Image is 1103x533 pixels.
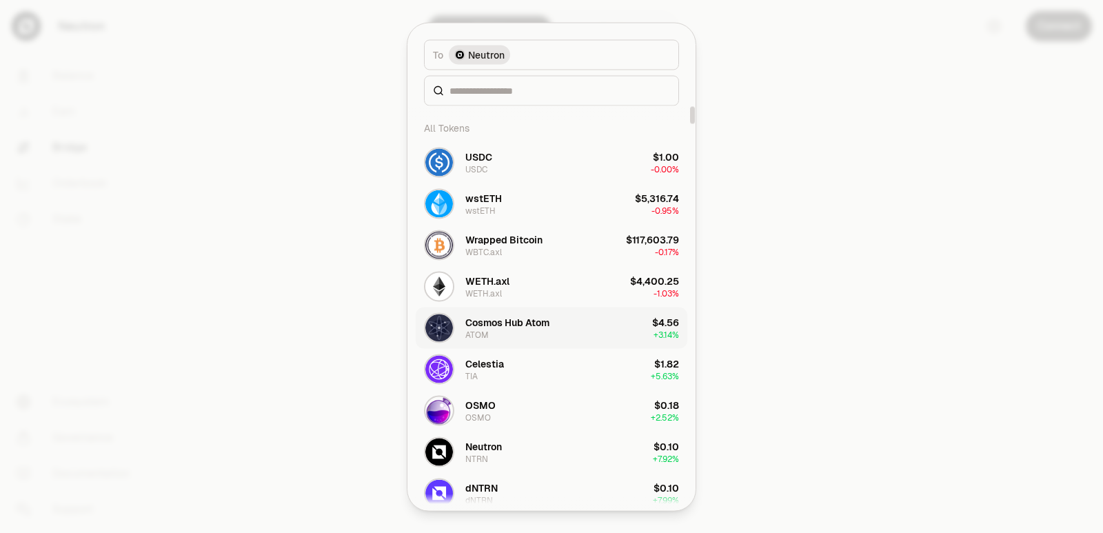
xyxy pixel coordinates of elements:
[465,288,502,299] div: WETH.axl
[465,163,487,174] div: USDC
[653,453,679,464] span: + 7.92%
[654,439,679,453] div: $0.10
[465,205,496,216] div: wstETH
[654,398,679,412] div: $0.18
[465,398,496,412] div: OSMO
[425,396,453,424] img: OSMO Logo
[630,274,679,288] div: $4,400.25
[652,315,679,329] div: $4.56
[468,48,505,61] span: Neutron
[465,150,492,163] div: USDC
[416,472,687,514] button: dNTRN LogodNTRNdNTRN$0.10+7.99%
[635,191,679,205] div: $5,316.74
[465,329,489,340] div: ATOM
[651,205,679,216] span: -0.95%
[626,232,679,246] div: $117,603.79
[651,163,679,174] span: -0.00%
[416,265,687,307] button: WETH.axl LogoWETH.axlWETH.axl$4,400.25-1.03%
[425,190,453,217] img: wstETH Logo
[416,431,687,472] button: NTRN LogoNeutronNTRN$0.10+7.92%
[454,49,465,60] img: Neutron Logo
[654,288,679,299] span: -1.03%
[653,494,679,505] span: + 7.99%
[433,48,443,61] span: To
[416,348,687,390] button: TIA LogoCelestiaTIA$1.82+5.63%
[465,191,502,205] div: wstETH
[425,479,453,507] img: dNTRN Logo
[416,224,687,265] button: WBTC.axl LogoWrapped BitcoinWBTC.axl$117,603.79-0.17%
[465,232,543,246] div: Wrapped Bitcoin
[654,356,679,370] div: $1.82
[653,150,679,163] div: $1.00
[465,453,488,464] div: NTRN
[655,246,679,257] span: -0.17%
[425,231,453,259] img: WBTC.axl Logo
[416,141,687,183] button: USDC LogoUSDCUSDC$1.00-0.00%
[424,39,679,70] button: ToNeutron LogoNeutron
[651,412,679,423] span: + 2.52%
[425,314,453,341] img: ATOM Logo
[416,307,687,348] button: ATOM LogoCosmos Hub AtomATOM$4.56+3.14%
[651,370,679,381] span: + 5.63%
[425,272,453,300] img: WETH.axl Logo
[465,274,509,288] div: WETH.axl
[654,329,679,340] span: + 3.14%
[465,412,491,423] div: OSMO
[425,438,453,465] img: NTRN Logo
[465,315,549,329] div: Cosmos Hub Atom
[465,481,498,494] div: dNTRN
[465,246,502,257] div: WBTC.axl
[465,439,502,453] div: Neutron
[416,183,687,224] button: wstETH LogowstETHwstETH$5,316.74-0.95%
[416,390,687,431] button: OSMO LogoOSMOOSMO$0.18+2.52%
[416,114,687,141] div: All Tokens
[465,370,478,381] div: TIA
[425,355,453,383] img: TIA Logo
[425,148,453,176] img: USDC Logo
[465,494,493,505] div: dNTRN
[654,481,679,494] div: $0.10
[465,356,504,370] div: Celestia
